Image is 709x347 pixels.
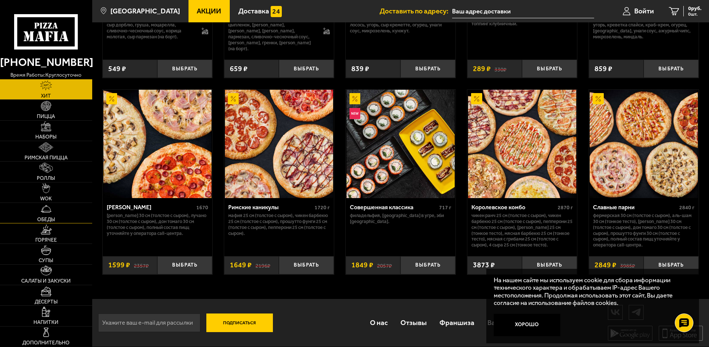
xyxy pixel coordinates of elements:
[107,213,208,236] p: [PERSON_NAME] 30 см (толстое с сыром), Лучано 30 см (толстое с сыром), Дон Томаго 30 см (толстое ...
[394,311,433,335] a: Отзывы
[380,7,452,15] span: Доставить по адресу:
[644,60,699,78] button: Выбрать
[400,256,455,274] button: Выбрать
[468,90,576,198] img: Королевское комбо
[351,261,373,269] span: 1849 ₽
[471,93,482,104] img: Акционный
[494,65,506,73] s: 330 ₽
[279,60,334,78] button: Выбрать
[25,155,68,160] span: Римская пицца
[228,213,330,236] p: Мафия 25 см (толстое с сыром), Чикен Барбекю 25 см (толстое с сыром), Прошутто Фунги 25 см (толст...
[594,65,612,73] span: 859 ₽
[688,6,702,11] span: 0 руб.
[103,90,212,198] img: Хет Трик
[37,217,55,222] span: Обеды
[279,256,334,274] button: Выбрать
[157,256,212,274] button: Выбрать
[593,22,695,40] p: угорь, креветка спайси, краб-крем, огурец, [GEOGRAPHIC_DATA], унаги соус, ажурный чипс, микрозеле...
[620,261,635,269] s: 3985 ₽
[206,313,273,332] button: Подписаться
[21,278,71,284] span: Салаты и закуски
[471,204,556,211] div: Королевское комбо
[593,204,677,211] div: Славные парни
[590,90,698,198] img: Славные парни
[41,93,51,99] span: Хит
[494,276,687,307] p: На нашем сайте мы используем cookie для сбора информации технического характера и обрабатываем IP...
[350,204,437,211] div: Совершенная классика
[134,261,149,269] s: 2357 ₽
[40,196,52,201] span: WOK
[644,256,699,274] button: Выбрать
[688,12,702,16] span: 0 шт.
[467,90,577,198] a: АкционныйКоролевское комбо
[481,311,525,335] a: Вакансии
[230,261,252,269] span: 1649 ₽
[197,7,221,15] span: Акции
[107,204,194,211] div: [PERSON_NAME]
[33,320,58,325] span: Напитки
[558,204,573,211] span: 2870 г
[347,90,455,198] img: Совершенная классика
[593,213,695,248] p: Фермерская 30 см (толстое с сыром), Аль-Шам 30 см (тонкое тесто), [PERSON_NAME] 30 см (толстое с ...
[473,65,491,73] span: 289 ₽
[594,261,616,269] span: 2849 ₽
[593,93,604,104] img: Акционный
[400,60,455,78] button: Выбрать
[103,90,212,198] a: АкционныйХет Трик
[106,93,117,104] img: Акционный
[589,90,699,198] a: АкционныйСлавные парни
[452,4,594,18] input: Ваш адрес доставки
[471,213,573,248] p: Чикен Ранч 25 см (толстое с сыром), Чикен Барбекю 25 см (толстое с сыром), Пепперони 25 см (толст...
[196,204,208,211] span: 1670
[522,60,577,78] button: Выбрать
[349,108,361,119] img: Новинка
[271,6,282,17] img: 15daf4d41897b9f0e9f617042186c801.svg
[39,258,53,263] span: Супы
[37,114,55,119] span: Пицца
[522,256,577,274] button: Выбрать
[108,65,126,73] span: 549 ₽
[433,311,481,335] a: Франшиза
[364,311,394,335] a: О нас
[224,90,334,198] a: АкционныйРимские каникулы
[108,261,130,269] span: 1599 ₽
[349,93,361,104] img: Акционный
[679,204,695,211] span: 2840 г
[110,7,180,15] span: [GEOGRAPHIC_DATA]
[225,90,333,198] img: Римские каникулы
[35,134,57,140] span: Наборы
[473,261,495,269] span: 3873 ₽
[157,60,212,78] button: Выбрать
[35,299,58,305] span: Десерты
[37,176,55,181] span: Роллы
[22,340,70,346] span: Дополнительно
[377,261,392,269] s: 2057 ₽
[350,22,451,34] p: лосось, угорь, Сыр креметте, огурец, унаги соус, микрозелень, кунжут.
[35,238,57,243] span: Горячее
[98,313,200,332] input: Укажите ваш e-mail для рассылки
[230,65,248,73] span: 659 ₽
[315,204,330,211] span: 1720 г
[228,204,313,211] div: Римские каникулы
[634,7,654,15] span: Войти
[439,204,451,211] span: 717 г
[107,22,194,40] p: сыр дорблю, груша, моцарелла, сливочно-чесночный соус, корица молотая, сыр пармезан (на борт).
[238,7,269,15] span: Доставка
[255,261,270,269] s: 2196 ₽
[346,90,455,198] a: АкционныйНовинкаСовершенная классика
[494,314,560,336] button: Хорошо
[351,65,369,73] span: 839 ₽
[350,213,451,225] p: Филадельфия, [GEOGRAPHIC_DATA] в угре, Эби [GEOGRAPHIC_DATA].
[228,93,239,104] img: Акционный
[228,22,316,51] p: цыпленок, [PERSON_NAME], [PERSON_NAME], [PERSON_NAME], пармезан, сливочно-чесночный соус, [PERSON...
